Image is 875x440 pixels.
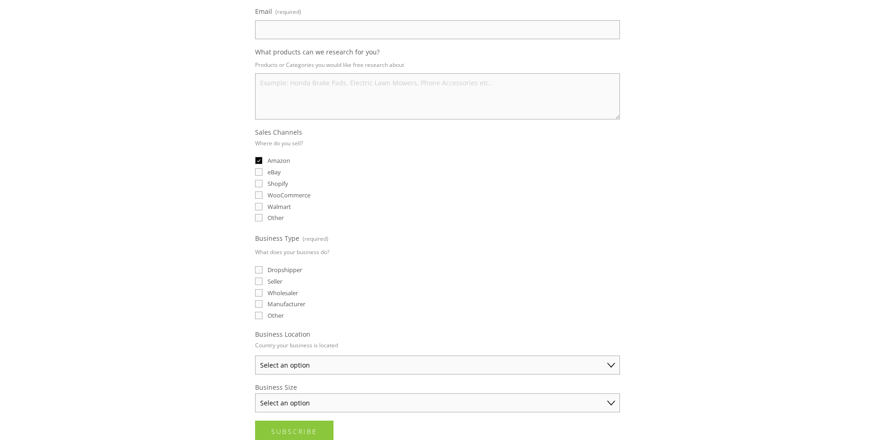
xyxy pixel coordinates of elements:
[255,278,262,285] input: Seller
[268,311,284,320] span: Other
[255,300,262,308] input: Manufacturer
[303,232,328,245] span: (required)
[255,383,297,392] span: Business Size
[255,214,262,221] input: Other
[268,191,310,199] span: WooCommerce
[255,58,620,71] p: Products or Categories you would like free research about
[268,214,284,222] span: Other
[268,179,288,188] span: Shopify
[255,266,262,274] input: Dropshipper
[255,356,620,375] select: Business Location
[255,289,262,297] input: Wholesaler
[268,266,302,274] span: Dropshipper
[255,48,380,56] span: What products can we research for you?
[268,289,298,297] span: Wholesaler
[255,339,338,352] p: Country your business is located
[275,5,301,18] span: (required)
[255,191,262,199] input: WooCommerce
[255,312,262,319] input: Other
[255,128,302,137] span: Sales Channels
[255,137,303,150] p: Where do you sell?
[255,245,329,259] p: What does your business do?
[255,168,262,176] input: eBay
[268,168,281,176] span: eBay
[255,7,272,16] span: Email
[268,300,305,308] span: Manufacturer
[268,156,290,165] span: Amazon
[268,277,282,285] span: Seller
[268,202,291,211] span: Walmart
[255,330,310,339] span: Business Location
[255,180,262,187] input: Shopify
[255,393,620,412] select: Business Size
[255,157,262,164] input: Amazon
[255,203,262,210] input: Walmart
[255,234,299,243] span: Business Type
[271,427,317,436] span: Subscribe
